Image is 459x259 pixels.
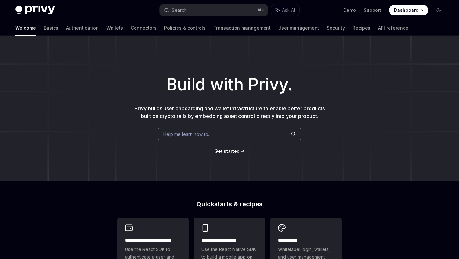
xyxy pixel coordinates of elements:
a: Demo [343,7,356,13]
a: Basics [44,20,58,36]
button: Search...⌘K [160,4,268,16]
a: Get started [215,148,240,154]
a: Welcome [15,20,36,36]
span: Ask AI [282,7,295,13]
span: Dashboard [394,7,419,13]
a: Policies & controls [164,20,206,36]
span: ⌘ K [258,8,264,13]
a: Transaction management [213,20,271,36]
span: Help me learn how to… [163,131,212,137]
button: Ask AI [271,4,299,16]
a: User management [278,20,319,36]
a: Dashboard [389,5,428,15]
a: Recipes [353,20,370,36]
span: Privy builds user onboarding and wallet infrastructure to enable better products built on crypto ... [135,105,325,119]
img: dark logo [15,6,55,15]
button: Toggle dark mode [433,5,444,15]
a: Support [364,7,381,13]
div: Search... [172,6,190,14]
a: Authentication [66,20,99,36]
a: API reference [378,20,408,36]
a: Connectors [131,20,157,36]
a: Wallets [106,20,123,36]
h1: Build with Privy. [10,72,449,97]
a: Security [327,20,345,36]
h2: Quickstarts & recipes [117,201,342,207]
